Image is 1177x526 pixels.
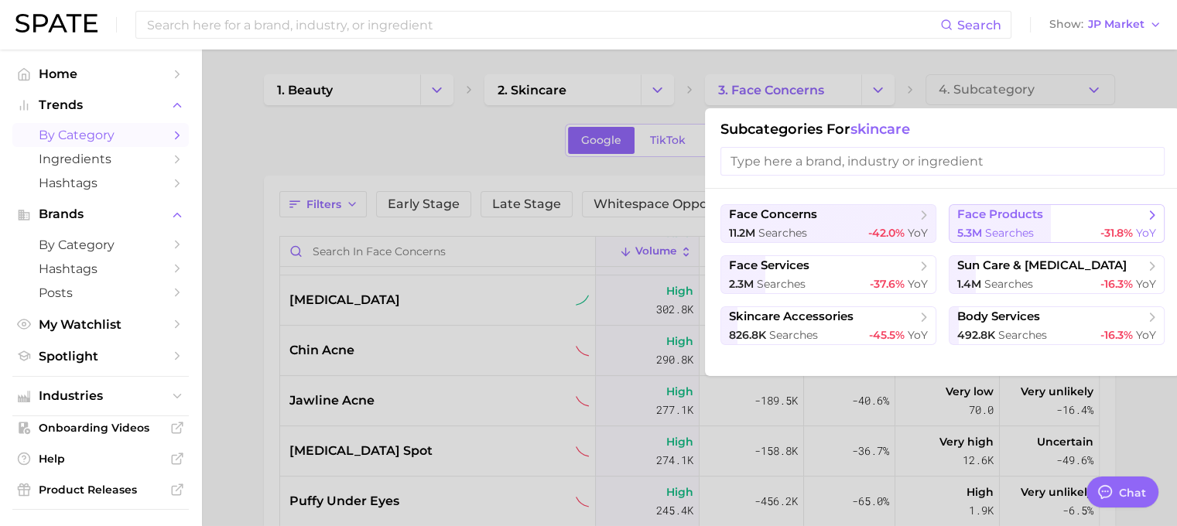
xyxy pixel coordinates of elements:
[12,416,189,439] a: Onboarding Videos
[769,328,818,342] span: searches
[984,277,1033,291] span: searches
[145,12,940,38] input: Search here for a brand, industry, or ingredient
[39,483,163,497] span: Product Releases
[12,123,189,147] a: by Category
[12,313,189,336] a: My Watchlist
[39,261,163,276] span: Hashtags
[39,67,163,81] span: Home
[869,328,905,342] span: -45.5%
[12,171,189,195] a: Hashtags
[957,258,1127,273] span: sun care & [MEDICAL_DATA]
[1100,277,1133,291] span: -16.3%
[949,255,1165,294] button: sun care & [MEDICAL_DATA]1.4m searches-16.3% YoY
[729,309,854,324] span: skincare accessories
[1100,226,1133,240] span: -31.8%
[757,277,806,291] span: searches
[39,128,163,142] span: by Category
[957,277,981,291] span: 1.4m
[39,237,163,252] span: by Category
[729,207,817,222] span: face concerns
[957,328,995,342] span: 492.8k
[850,121,910,138] span: skincare
[39,285,163,300] span: Posts
[1136,328,1156,342] span: YoY
[1136,277,1156,291] span: YoY
[720,121,1165,138] h1: Subcategories for
[720,204,936,243] button: face concerns11.2m searches-42.0% YoY
[957,207,1043,222] span: face products
[39,152,163,166] span: Ingredients
[39,98,163,112] span: Trends
[870,277,905,291] span: -37.6%
[12,62,189,86] a: Home
[949,306,1165,345] button: body services492.8k searches-16.3% YoY
[729,328,766,342] span: 826.8k
[12,281,189,305] a: Posts
[15,14,98,32] img: SPATE
[39,421,163,435] span: Onboarding Videos
[12,344,189,368] a: Spotlight
[957,18,1001,32] span: Search
[758,226,807,240] span: searches
[729,258,809,273] span: face services
[908,328,928,342] span: YoY
[12,147,189,171] a: Ingredients
[998,328,1047,342] span: searches
[720,255,936,294] button: face services2.3m searches-37.6% YoY
[720,306,936,345] button: skincare accessories826.8k searches-45.5% YoY
[12,233,189,257] a: by Category
[957,226,982,240] span: 5.3m
[12,447,189,470] a: Help
[39,349,163,364] span: Spotlight
[12,384,189,408] button: Industries
[39,207,163,221] span: Brands
[12,203,189,226] button: Brands
[1045,15,1165,35] button: ShowJP Market
[985,226,1034,240] span: searches
[39,317,163,332] span: My Watchlist
[908,277,928,291] span: YoY
[12,94,189,117] button: Trends
[39,176,163,190] span: Hashtags
[39,452,163,466] span: Help
[908,226,928,240] span: YoY
[957,309,1040,324] span: body services
[39,389,163,403] span: Industries
[1049,20,1083,29] span: Show
[1088,20,1144,29] span: JP Market
[12,257,189,281] a: Hashtags
[1100,328,1133,342] span: -16.3%
[729,226,755,240] span: 11.2m
[12,478,189,501] a: Product Releases
[720,147,1165,176] input: Type here a brand, industry or ingredient
[729,277,754,291] span: 2.3m
[1136,226,1156,240] span: YoY
[868,226,905,240] span: -42.0%
[949,204,1165,243] button: face products5.3m searches-31.8% YoY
